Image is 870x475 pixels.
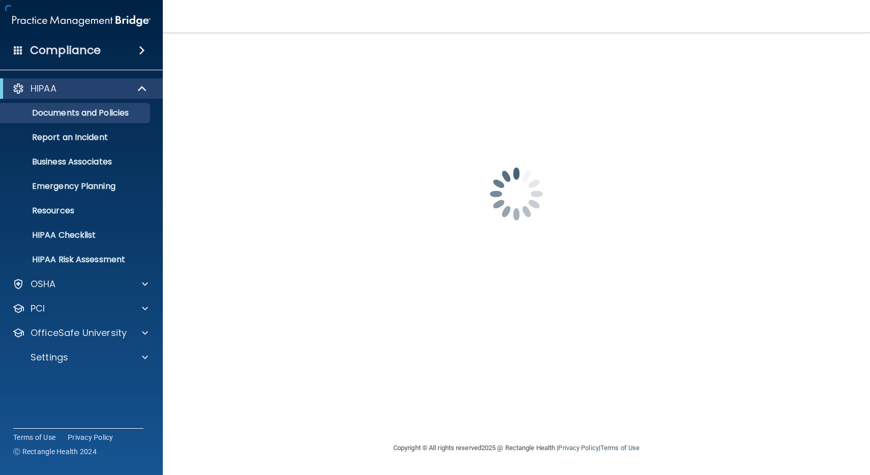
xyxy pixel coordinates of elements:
p: OfficeSafe University [31,327,127,339]
a: OfficeSafe University [12,327,148,339]
p: HIPAA [31,82,56,95]
a: Privacy Policy [68,432,113,442]
a: OSHA [12,278,148,290]
p: PCI [31,302,45,315]
p: Settings [31,351,68,364]
p: Report an Incident [7,132,146,143]
h4: Compliance [30,43,101,58]
a: PCI [12,302,148,315]
a: Terms of Use [13,432,55,442]
img: spinner.e123f6fc.gif [466,143,567,245]
p: OSHA [31,278,56,290]
a: HIPAA [12,82,148,95]
a: Settings [12,351,148,364]
p: HIPAA Risk Assessment [7,255,146,265]
span: Ⓒ Rectangle Health 2024 [13,446,97,457]
p: Business Associates [7,157,146,167]
a: Terms of Use [600,444,640,452]
div: Copyright © All rights reserved 2025 @ Rectangle Health | | [331,432,702,464]
img: PMB logo [12,11,151,31]
p: Emergency Planning [7,181,146,191]
p: Resources [7,206,146,216]
p: HIPAA Checklist [7,230,146,240]
p: Documents and Policies [7,108,146,118]
a: Privacy Policy [558,444,598,452]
